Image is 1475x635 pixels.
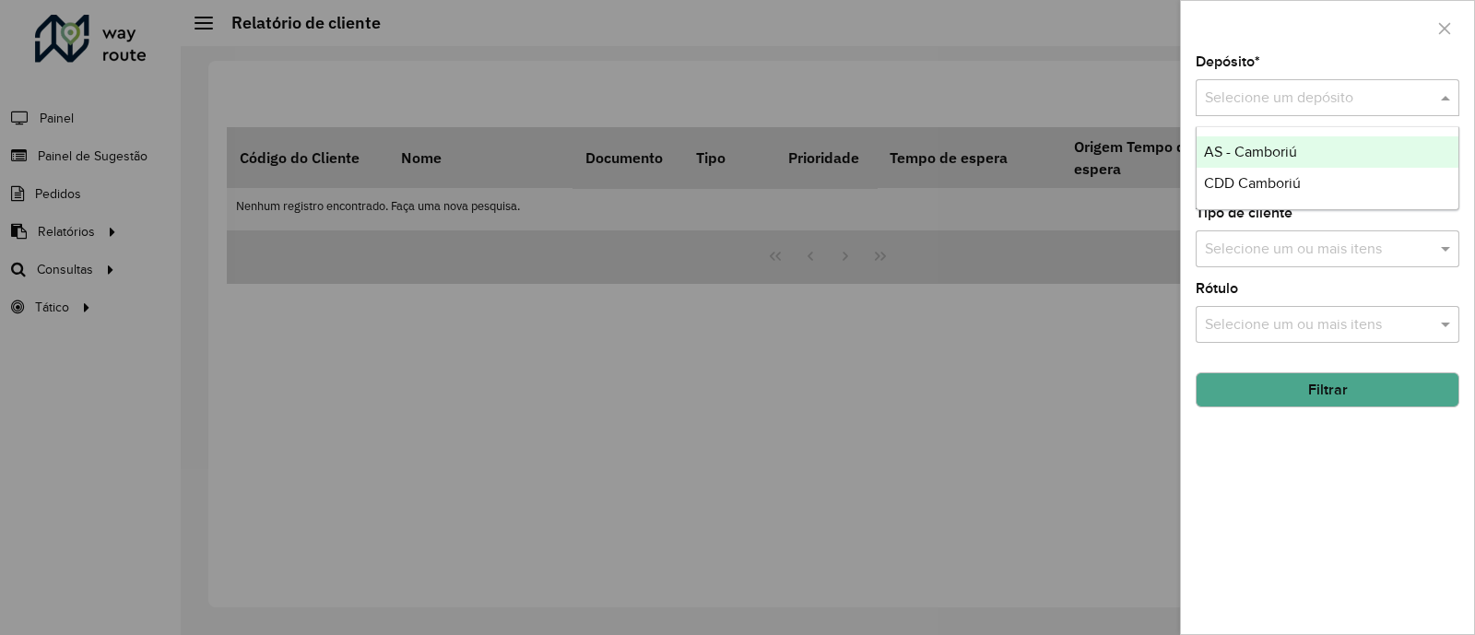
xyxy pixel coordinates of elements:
label: Rótulo [1196,277,1238,300]
ng-dropdown-panel: Options list [1196,126,1459,210]
span: AS - Camboriú [1204,144,1297,159]
label: Tipo de cliente [1196,202,1292,224]
label: Depósito [1196,51,1260,73]
span: CDD Camboriú [1204,175,1301,191]
button: Filtrar [1196,372,1459,407]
